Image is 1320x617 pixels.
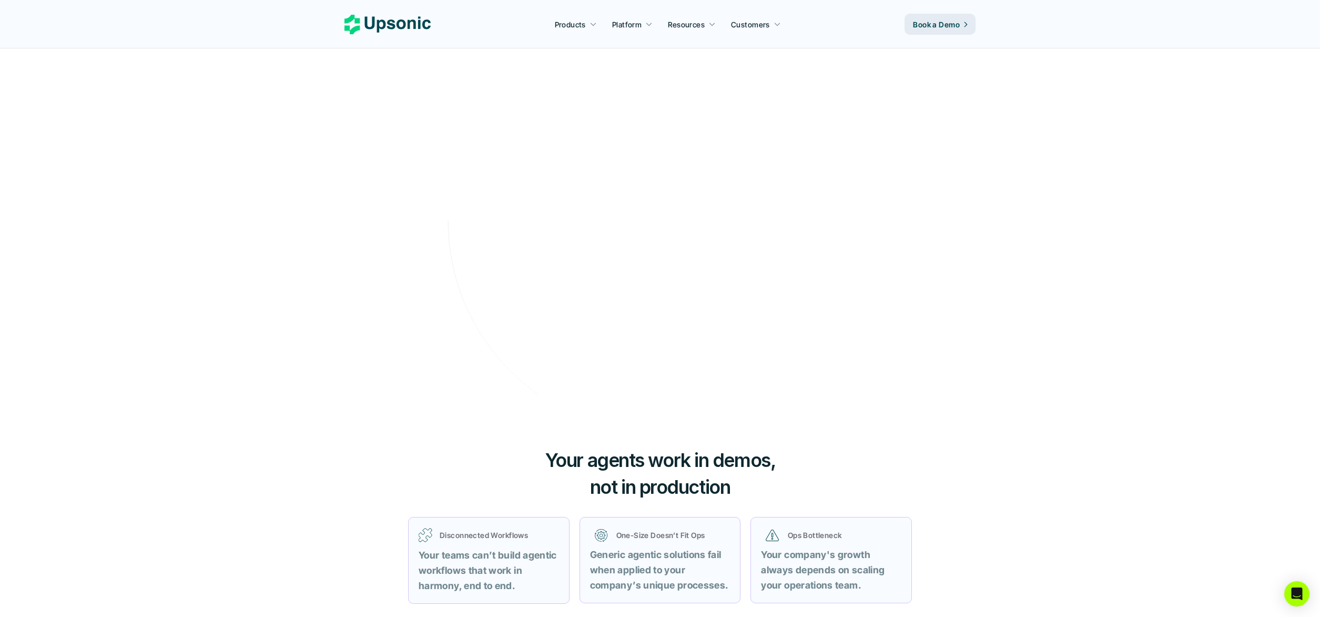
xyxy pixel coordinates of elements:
div: Open Intercom Messenger [1284,581,1309,606]
p: From onboarding to compliance to settlement to autonomous control. Work with %82 more efficiency ... [489,188,831,219]
strong: Your company's growth always depends on scaling your operations team. [761,549,887,591]
p: Platform [612,19,642,30]
p: Disconnected Workflows [440,530,559,541]
p: Resources [668,19,705,30]
a: Book a Demo [905,14,976,35]
p: Book a Demo [627,259,685,275]
p: Products [555,19,586,30]
span: not in production [590,475,730,499]
strong: Your teams can’t build agentic workflows that work in harmony, end to end. [419,550,559,591]
a: Book a Demo [614,253,706,281]
span: Your agents work in demos, [545,449,776,472]
p: One-Size Doesn’t Fit Ops [616,530,726,541]
p: Customers [731,19,770,30]
a: Products [549,15,603,34]
h2: Agentic AI Platform for FinTech Operations [476,86,844,157]
strong: Generic agentic solutions fail when applied to your company’s unique processes. [590,549,728,591]
p: Ops Bottleneck [788,530,897,541]
p: Book a Demo [913,19,960,30]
